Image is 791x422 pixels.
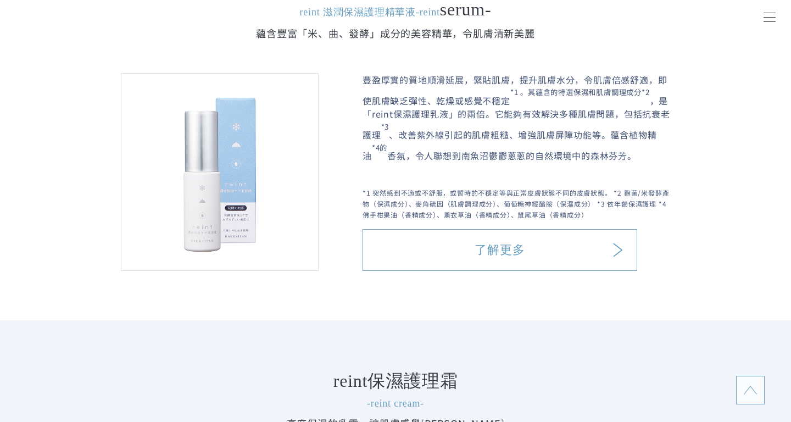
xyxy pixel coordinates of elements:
[475,243,525,257] font: 了解更多
[367,398,424,409] font: -reint cream-
[363,229,637,271] a: 了解更多
[256,26,297,40] font: 蘊含豐富
[387,149,637,163] font: 香氛，令人聯想到南魚沼鬱鬱蔥蔥的自然環境中的森林芬芳。
[363,128,656,162] font: 、改善紫外線引起的肌膚粗糙、增強肌膚屏障功能等。蘊含植物精油
[363,73,520,86] font: 豐盈厚實的質地順滑延展，緊貼肌膚，
[363,94,670,141] font: ，是「reint保濕護理乳液」的兩倍。它能夠有效解決多種肌膚問題，包括抗衰老護理
[510,87,642,97] font: *1 。其蘊含的特選保濕和肌膚調理成分
[297,26,534,40] font: 「米、曲、發酵」成分的美容精華，令肌膚清新美麗
[121,73,319,271] img: 豐潤保濕護理精華
[333,371,458,391] font: reint保濕護理霜
[744,384,757,397] img: 回到頂部
[363,188,669,219] font: *1 突然感到不適或不舒服，或暫時的不穩定等與正常皮膚狀態不同的皮膚狀態。 *2 麴菌/米發酵產物（保濕成分）、麥角硫因（肌膚調理成分）、葡萄糖神經醯胺（保濕成分） *3 依年齡保濕護理 *4 ...
[300,7,440,18] font: reint 滋潤保濕護理精華液-reint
